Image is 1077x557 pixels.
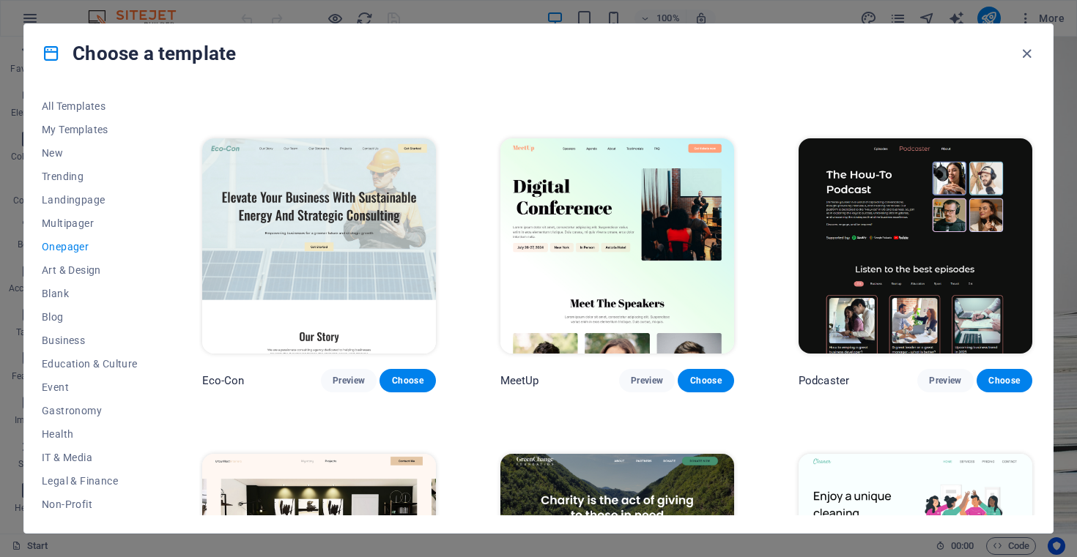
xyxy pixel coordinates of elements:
span: Education & Culture [42,358,138,370]
p: MeetUp [500,373,539,388]
span: Choose [689,375,722,386]
span: Preview [929,375,961,386]
span: Preview [631,375,663,386]
span: New [42,147,138,159]
button: Multipager [42,212,138,235]
span: Blank [42,288,138,299]
span: Business [42,334,138,346]
img: MeetUp [500,138,734,354]
button: My Templates [42,118,138,141]
button: Choose [678,369,733,392]
button: Health [42,422,138,446]
span: Multipager [42,217,138,229]
img: Podcaster [799,138,1032,354]
span: Landingpage [42,194,138,206]
span: IT & Media [42,452,138,463]
button: Landingpage [42,188,138,212]
p: Eco-Con [202,373,245,388]
button: Choose [380,369,435,392]
button: Gastronomy [42,399,138,422]
span: All Templates [42,100,138,112]
p: Podcaster [799,373,849,388]
button: Blank [42,282,138,305]
button: Blog [42,305,138,329]
button: Event [42,375,138,399]
button: Non-Profit [42,493,138,516]
span: Event [42,381,138,393]
span: Onepager [42,241,138,253]
button: Preview [917,369,973,392]
span: Choose [988,375,1021,386]
span: Legal & Finance [42,475,138,487]
img: Eco-Con [202,138,436,354]
button: Legal & Finance [42,469,138,493]
span: My Templates [42,124,138,135]
button: Trending [42,165,138,188]
span: Health [42,428,138,440]
span: Blog [42,311,138,323]
button: Preview [619,369,675,392]
button: New [42,141,138,165]
span: Non-Profit [42,498,138,510]
span: Trending [42,171,138,182]
span: Choose [391,375,423,386]
button: IT & Media [42,446,138,469]
button: Preview [321,369,377,392]
span: Gastronomy [42,405,138,416]
button: All Templates [42,94,138,118]
button: Business [42,329,138,352]
span: Art & Design [42,264,138,276]
span: Preview [333,375,365,386]
button: Onepager [42,235,138,258]
button: Art & Design [42,258,138,282]
button: Choose [977,369,1032,392]
button: Education & Culture [42,352,138,375]
h4: Choose a template [42,42,236,65]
